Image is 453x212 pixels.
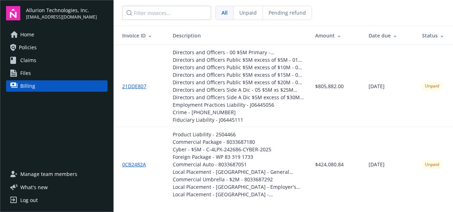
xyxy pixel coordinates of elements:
[19,42,37,53] span: Policies
[369,82,385,90] span: [DATE]
[20,195,38,206] div: Log out
[425,161,439,168] span: Unpaid
[6,168,108,180] a: Manage team members
[6,183,59,191] button: What's new
[173,79,304,86] div: Directors and Officers Public $5M excess of $20M - 04 $5M xs $20M - 0313-9488
[222,9,228,16] span: All
[173,116,304,123] div: Fiduciary Liability - J06445111
[173,131,304,138] div: Product Liability - 2504466
[269,9,306,16] span: Pending refund
[173,71,304,79] div: Directors and Officers Public $5M excess of $15M - 03 $5M xs $15M - 794120039
[20,183,48,191] span: What ' s new
[315,161,344,168] span: $424,080.84
[173,161,304,168] div: Commercial Auto - 8033687051
[173,153,304,161] div: Foreign Package - WP 83 319 1733
[239,9,257,16] span: Unpaid
[26,14,97,20] span: [EMAIL_ADDRESS][DOMAIN_NAME]
[122,32,161,39] div: Invoice ID
[425,83,439,89] span: Unpaid
[173,168,304,176] div: Local Placement - [GEOGRAPHIC_DATA] - General Liability - TBD-01
[173,108,304,116] div: Crime - [PHONE_NUMBER]
[20,55,36,66] span: Claims
[20,80,35,92] span: Billing
[6,29,108,40] a: Home
[173,191,304,198] div: Local Placement - [GEOGRAPHIC_DATA] - Public/Product Liability - TBD-03
[6,80,108,92] a: Billing
[26,6,97,14] span: Allurion Technologies, Inc.
[26,6,108,20] button: Allurion Technologies, Inc.[EMAIL_ADDRESS][DOMAIN_NAME]
[369,32,411,39] div: Date due
[20,168,77,180] span: Manage team members
[173,64,304,71] div: Directors and Officers Public $5M excess of $10M - 02 $5M xs $10M - HN-0303-10503-080125
[122,161,152,168] a: 0CB2482A
[20,67,31,79] span: Files
[173,86,304,94] div: Directors and Officers Side A Dic - 05 $5M xs $25M Lead - 47-EPC-330256-03
[173,101,304,108] div: Employment Practices Liability - J06445056
[20,29,34,40] span: Home
[173,176,304,183] div: Commercial Umbrella - $2M - 8033687292
[173,32,304,39] div: Description
[173,94,304,101] div: Directors and Officers Side A Dic $5M excess of $30M - 06 $5M xs $30M Excess - To be assigned - 1...
[6,67,108,79] a: Files
[422,32,446,39] div: Status
[369,161,385,168] span: [DATE]
[173,183,304,191] div: Local Placement - [GEOGRAPHIC_DATA] - Employer's Liability - TBD-02
[173,138,304,146] div: Commercial Package - 8033687180
[6,42,108,53] a: Policies
[6,55,108,66] a: Claims
[122,6,211,20] input: Filter invoices...
[122,82,152,90] a: 21DDE807
[315,32,357,39] div: Amount
[173,56,304,64] div: Directors and Officers Public $5M excess of $5M - 01 $5M xs $5M - ELU205653-25
[6,6,20,20] img: navigator-logo.svg
[173,146,304,153] div: Cyber - $5M - C-4LPX-242686-CYBER-2025
[173,49,304,56] div: Directors and Officers - 00 $5M Primary - [PHONE_NUMBER]
[315,82,344,90] span: $805,882.00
